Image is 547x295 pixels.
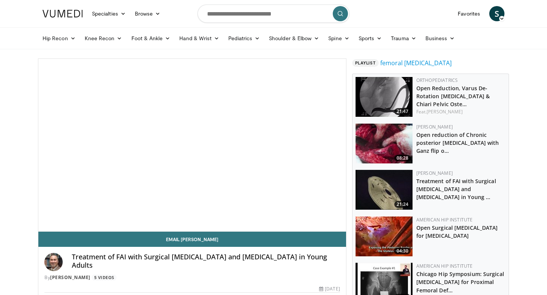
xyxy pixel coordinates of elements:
[264,31,324,46] a: Shoulder & Elbow
[50,274,90,281] a: [PERSON_NAME]
[38,59,346,232] video-js: Video Player
[92,275,117,281] a: 5 Videos
[416,85,490,108] a: Open Reduction, Varus De-Rotation [MEDICAL_DATA] & Chiari Pelvic Oste…
[354,31,387,46] a: Sports
[394,248,411,254] span: 04:30
[356,170,413,210] a: 21:24
[356,170,413,210] img: 55345_0000_3.png.150x105_q85_crop-smart_upscale.jpg
[427,108,463,115] a: [PERSON_NAME]
[43,10,83,17] img: VuMedi Logo
[127,31,175,46] a: Foot & Ankle
[130,6,165,21] a: Browse
[416,108,506,115] div: Feat.
[416,131,499,154] a: Open reduction of Chronic posterior [MEDICAL_DATA] with Ganz flip o…
[356,77,413,117] img: AlCdVYZxUWkgWPEX5hMDoxOmdtO6xlQD_1.150x105_q85_crop-smart_upscale.jpg
[394,155,411,162] span: 08:28
[356,217,413,256] img: 325645_0000_1.png.150x105_q85_crop-smart_upscale.jpg
[489,6,504,21] a: S
[72,253,340,269] h4: Treatment of FAI with Surgical [MEDICAL_DATA] and [MEDICAL_DATA] in Young Adults
[44,274,340,281] div: By
[416,177,496,201] a: Treatment of FAI with Surgical [MEDICAL_DATA] and [MEDICAL_DATA] in Young …
[175,31,224,46] a: Hand & Wrist
[356,124,413,163] a: 08:28
[87,6,130,21] a: Specialties
[416,224,498,239] a: Open Surgical [MEDICAL_DATA] for [MEDICAL_DATA]
[416,263,473,269] a: American Hip Institute
[416,77,458,83] a: OrthoPediatrics
[224,31,264,46] a: Pediatrics
[416,170,453,176] a: [PERSON_NAME]
[380,58,452,67] a: femoral [MEDICAL_DATA]
[38,31,80,46] a: Hip Recon
[80,31,127,46] a: Knee Recon
[38,232,346,247] a: Email [PERSON_NAME]
[198,5,349,23] input: Search topics, interventions
[416,270,504,293] a: Chicago Hip Symposium: Surgical [MEDICAL_DATA] for Proximal Femoral Def…
[416,124,453,130] a: [PERSON_NAME]
[352,59,379,67] span: Playlist
[44,253,63,271] img: Avatar
[394,201,411,208] span: 21:24
[319,286,340,292] div: [DATE]
[324,31,354,46] a: Spine
[356,124,413,163] img: 5SPjETdNCPS-ZANX4xMDoxOjB1O8AjAz.150x105_q85_crop-smart_upscale.jpg
[356,217,413,256] a: 04:30
[386,31,421,46] a: Trauma
[356,77,413,117] a: 21:47
[421,31,460,46] a: Business
[416,217,473,223] a: American Hip Institute
[453,6,485,21] a: Favorites
[394,108,411,115] span: 21:47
